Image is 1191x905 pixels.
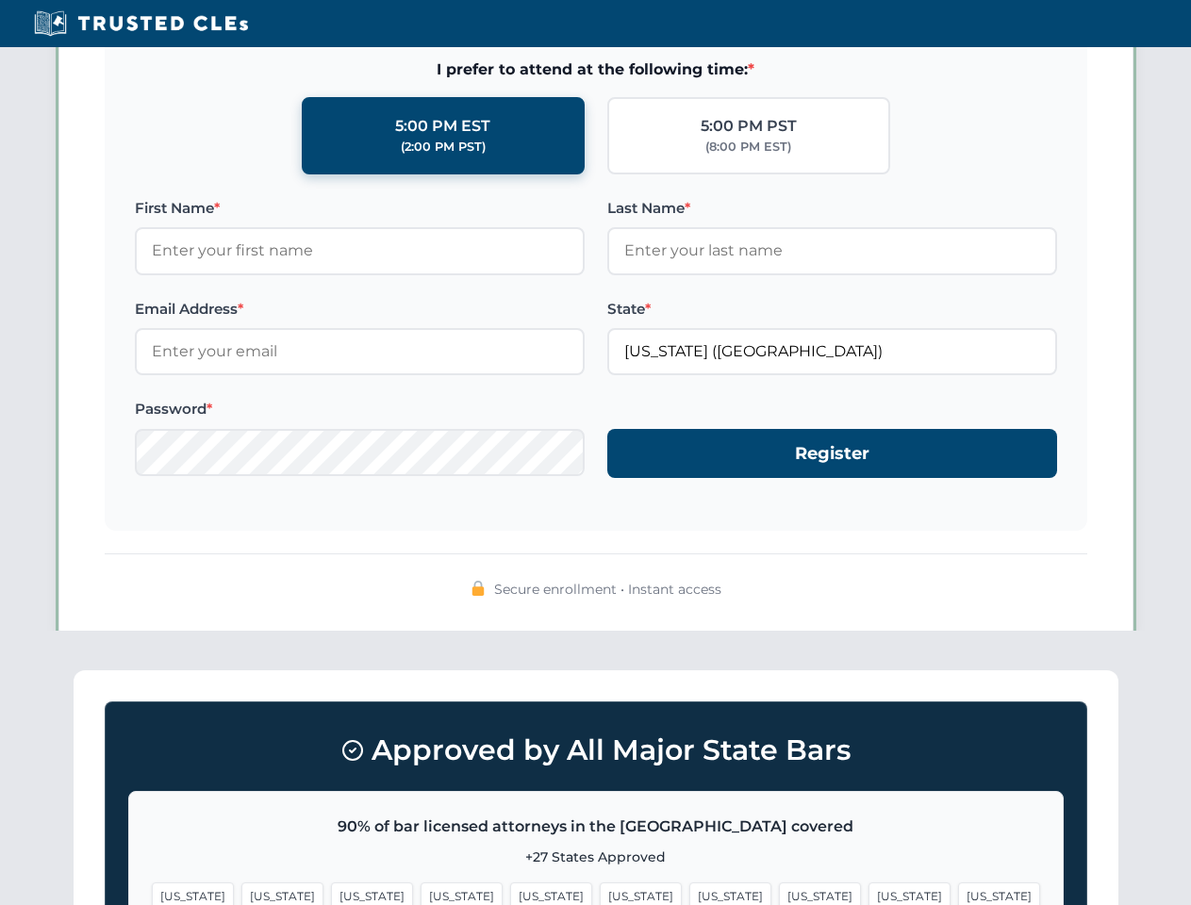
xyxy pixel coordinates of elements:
[705,138,791,156] div: (8:00 PM EST)
[471,581,486,596] img: 🔒
[607,429,1057,479] button: Register
[607,298,1057,321] label: State
[135,227,585,274] input: Enter your first name
[607,328,1057,375] input: Arizona (AZ)
[607,197,1057,220] label: Last Name
[135,298,585,321] label: Email Address
[152,814,1040,839] p: 90% of bar licensed attorneys in the [GEOGRAPHIC_DATA] covered
[395,114,490,139] div: 5:00 PM EST
[135,328,585,375] input: Enter your email
[135,197,585,220] label: First Name
[494,579,721,600] span: Secure enrollment • Instant access
[607,227,1057,274] input: Enter your last name
[128,725,1064,776] h3: Approved by All Major State Bars
[152,847,1040,867] p: +27 States Approved
[701,114,797,139] div: 5:00 PM PST
[401,138,486,156] div: (2:00 PM PST)
[135,398,585,420] label: Password
[135,58,1057,82] span: I prefer to attend at the following time:
[28,9,254,38] img: Trusted CLEs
